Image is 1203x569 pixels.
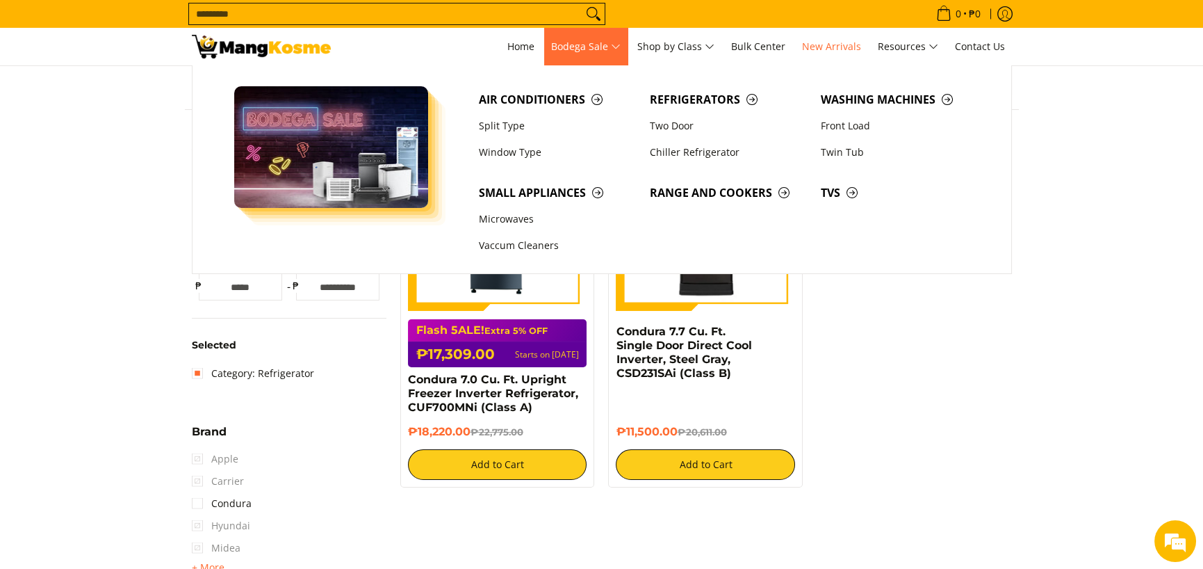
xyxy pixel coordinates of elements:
span: Bodega Sale [551,38,621,56]
h6: ₱18,220.00 [408,425,587,439]
a: Refrigerators [643,86,814,113]
a: Air Conditioners [472,86,643,113]
del: ₱20,611.00 [677,426,726,438]
span: 0 [954,9,963,19]
textarea: Type your message and hit 'Enter' [7,380,265,428]
a: Washing Machines [814,86,985,113]
nav: Main Menu [345,28,1012,65]
span: Bulk Center [731,40,785,53]
button: Search [582,3,605,24]
a: Resources [871,28,945,65]
a: Category: Refrigerator [192,362,314,385]
span: Washing Machines [821,91,978,109]
span: Refrigerators [650,91,807,109]
span: Small Appliances [479,184,636,202]
span: Home [507,40,534,53]
a: Condura 7.0 Cu. Ft. Upright Freezer Inverter Refrigerator, CUF700MNi (Class A) [408,373,578,414]
a: Window Type [472,139,643,166]
a: Bulk Center [724,28,792,65]
span: Contact Us [955,40,1005,53]
a: Split Type [472,113,643,139]
a: Bodega Sale [544,28,628,65]
a: Condura 7.7 Cu. Ft. Single Door Direct Cool Inverter, Steel Gray, CSD231SAi (Class B) [616,325,751,380]
a: New Arrivals [795,28,868,65]
del: ₱22,775.00 [470,426,523,438]
span: Range and Cookers [650,184,807,202]
a: Twin Tub [814,139,985,166]
a: TVs [814,179,985,206]
a: Shop by Class [630,28,721,65]
span: TVs [821,184,978,202]
h6: ₱11,500.00 [616,425,795,439]
span: We're online! [81,175,192,316]
span: ₱0 [967,9,983,19]
span: Midea [192,537,240,559]
a: Two Door [643,113,814,139]
span: Air Conditioners [479,91,636,109]
span: ₱ [289,279,303,293]
a: Chiller Refrigerator [643,139,814,166]
span: New Arrivals [802,40,861,53]
summary: Open [192,426,227,448]
span: Hyundai [192,515,250,537]
a: Condura [192,492,252,515]
a: Small Appliances [472,179,643,206]
button: Add to Cart [616,449,795,480]
h6: Selected [192,339,386,352]
a: Front Load [814,113,985,139]
div: Minimize live chat window [228,7,261,40]
img: Bodega Sale [234,86,429,208]
a: Contact Us [948,28,1012,65]
a: Vaccum Cleaners [472,233,643,259]
a: Range and Cookers [643,179,814,206]
span: ₱ [192,279,206,293]
span: Resources [878,38,938,56]
div: Chat with us now [72,78,234,96]
button: Add to Cart [408,449,587,480]
a: Home [500,28,541,65]
a: Microwaves [472,206,643,232]
span: Brand [192,426,227,438]
img: New Arrivals: Fresh Release from The Premium Brands l Mang Kosme [192,35,331,58]
span: • [932,6,985,22]
span: Shop by Class [637,38,714,56]
span: Apple [192,448,238,470]
span: Carrier [192,470,244,492]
